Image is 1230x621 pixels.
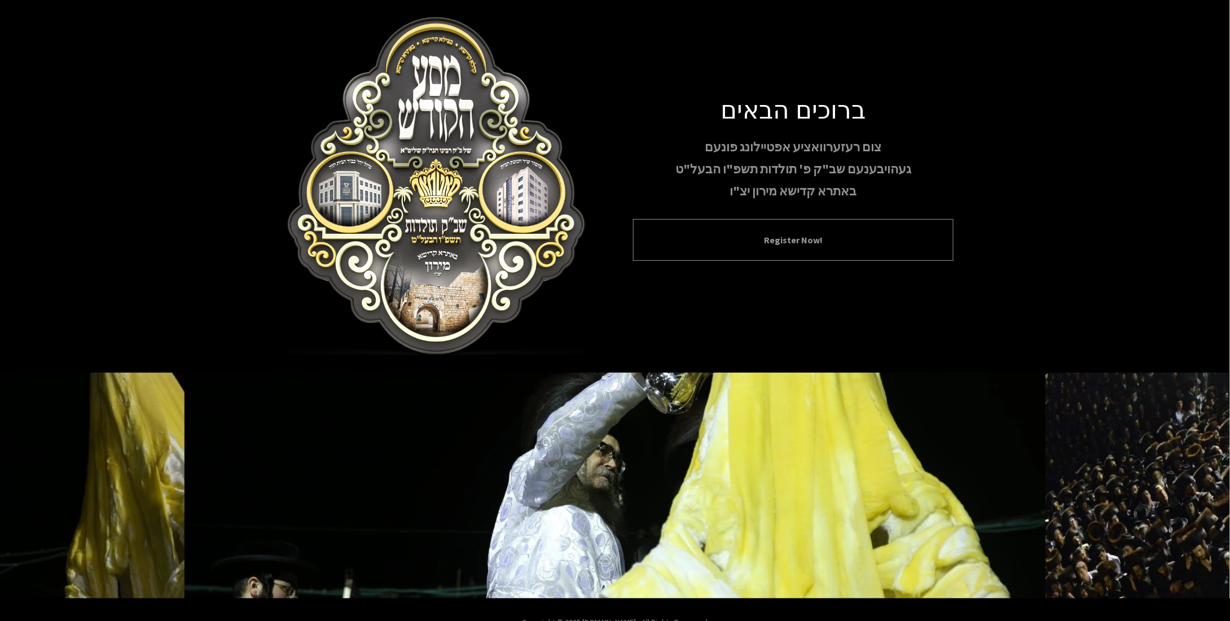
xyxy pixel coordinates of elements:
button: Register Now! [647,233,939,247]
img: Carousel Image 2 [184,373,1045,598]
p: געהויבענעם שב"ק פ' תולדות תשפ"ו הבעל"ט [633,159,954,179]
p: צום רעזערוואציע אפטיילונג פונעם [633,137,954,157]
img: Meron Toldos Logo [276,17,597,356]
p: באתרא קדישא מירון יצ"ו [633,181,954,201]
h1: ברוכים הבאים [633,94,954,124]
